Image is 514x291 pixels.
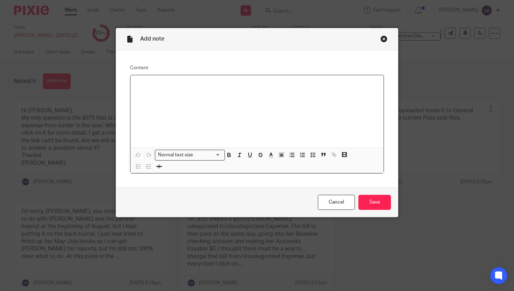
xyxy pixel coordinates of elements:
[380,35,387,42] div: Close this dialog window
[155,150,225,161] div: Search for option
[130,64,384,71] label: Content
[157,151,195,159] span: Normal text size
[318,195,355,210] a: Cancel
[195,151,221,159] input: Search for option
[140,36,164,42] span: Add note
[358,195,391,210] input: Save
